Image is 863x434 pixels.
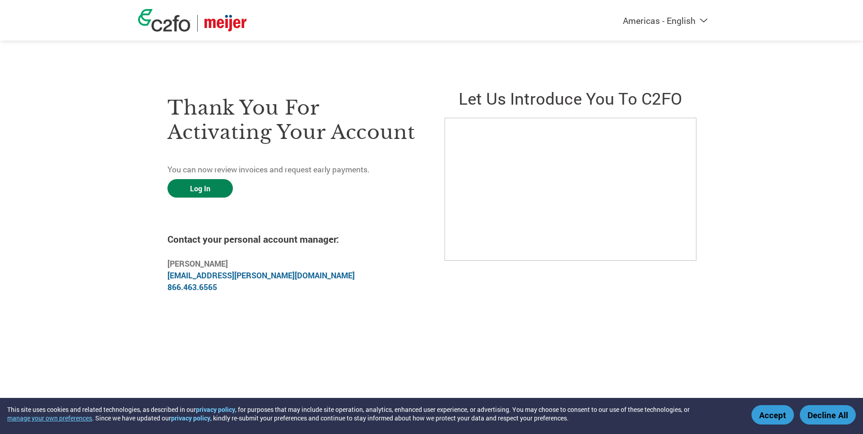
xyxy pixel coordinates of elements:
button: manage your own preferences [7,414,92,422]
iframe: C2FO Introduction Video [445,118,696,261]
a: Log In [167,179,233,198]
p: You can now review invoices and request early payments. [167,164,418,175]
a: 866.463.6565 [167,282,217,292]
h3: Thank you for activating your account [167,96,418,144]
button: Decline All [800,405,856,425]
b: [PERSON_NAME] [167,259,228,269]
a: privacy policy [171,414,210,422]
button: Accept [752,405,794,425]
a: [EMAIL_ADDRESS][PERSON_NAME][DOMAIN_NAME] [167,270,355,281]
h4: Contact your personal account manager: [167,233,418,245]
a: privacy policy [196,405,235,414]
img: c2fo logo [138,9,190,32]
img: Meijer [204,15,246,32]
div: This site uses cookies and related technologies, as described in our , for purposes that may incl... [7,405,738,422]
h2: Let us introduce you to C2FO [445,87,696,109]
